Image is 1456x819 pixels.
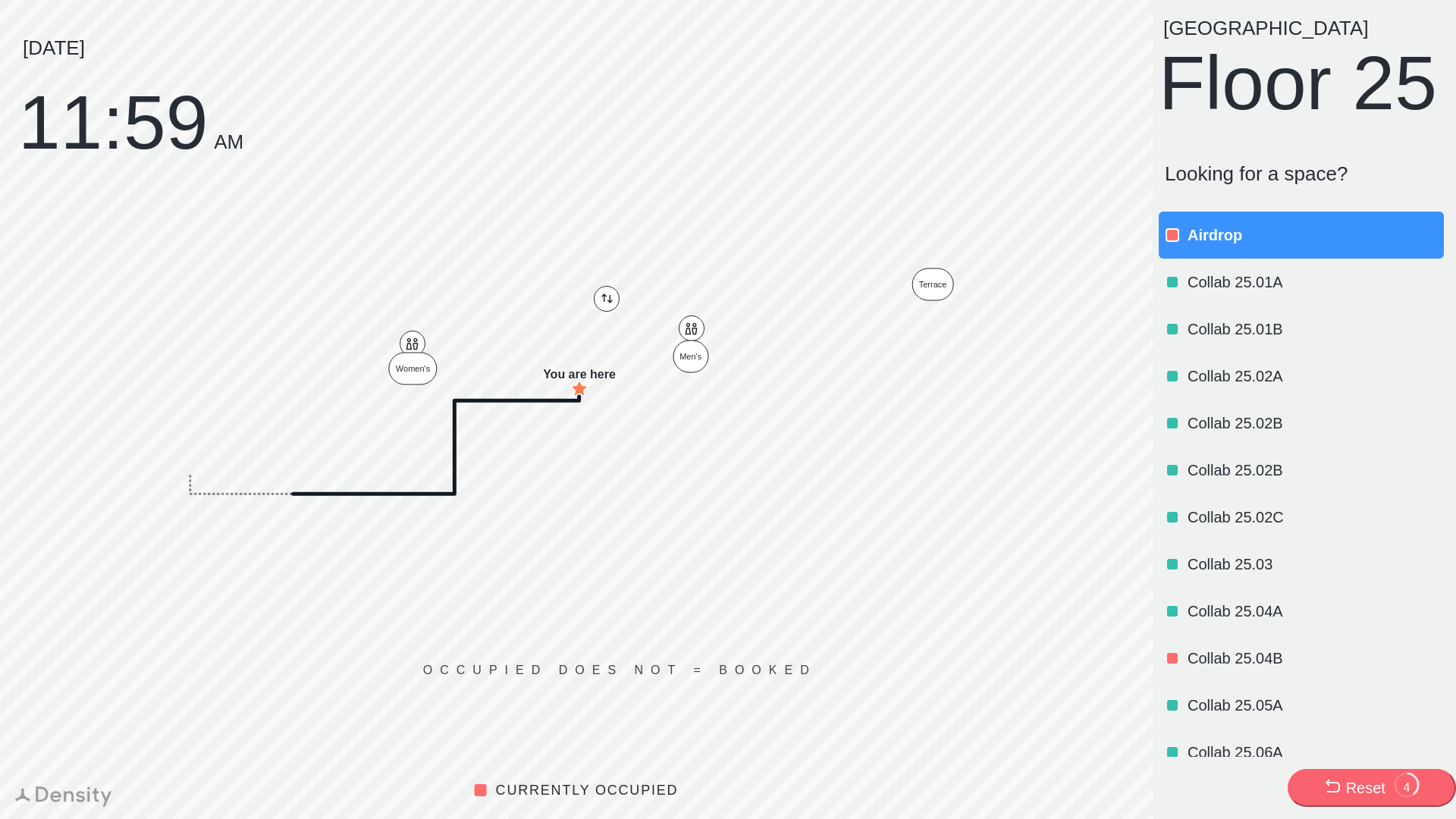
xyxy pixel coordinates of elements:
[1393,781,1420,795] div: 4
[1188,460,1441,481] p: Collab 25.02B
[1188,271,1441,293] p: Collab 25.01A
[1288,769,1456,807] button: Reset4
[1346,777,1385,799] div: Reset
[1188,648,1441,669] p: Collab 25.04B
[1188,224,1441,246] p: Airdrop
[1188,507,1441,528] p: Collab 25.02C
[1165,162,1444,186] p: Looking for a space?
[1188,554,1441,575] p: Collab 25.03
[1188,366,1441,387] p: Collab 25.02A
[1188,413,1441,434] p: Collab 25.02B
[1188,742,1441,763] p: Collab 25.06A
[1188,601,1441,622] p: Collab 25.04A
[1188,318,1441,340] p: Collab 25.01B
[1188,695,1441,716] p: Collab 25.05A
